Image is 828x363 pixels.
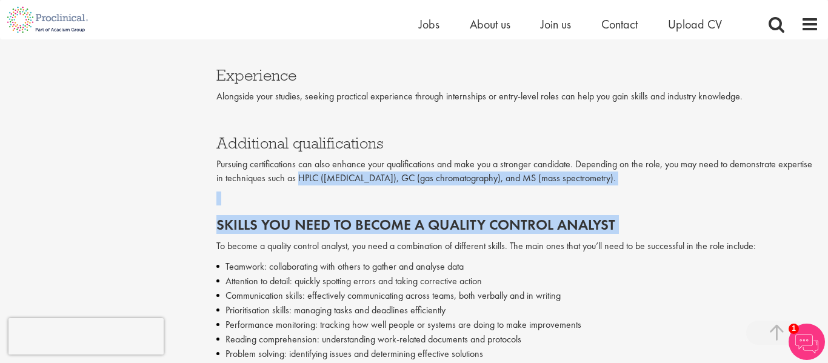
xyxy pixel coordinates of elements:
[216,332,820,347] li: Reading comprehension: understanding work-related documents and protocols
[216,90,820,104] p: Alongside your studies, seeking practical experience through internships or entry-level roles can...
[668,16,722,32] a: Upload CV
[789,324,825,360] img: Chatbot
[216,347,820,361] li: Problem solving: identifying issues and determining effective solutions
[541,16,571,32] a: Join us
[216,303,820,318] li: Prioritisation skills: managing tasks and deadlines efficiently
[216,318,820,332] li: Performance monitoring: tracking how well people or systems are doing to make improvements
[216,217,820,233] h2: Skills you need to become a quality control analyst
[216,67,820,83] h3: Experience
[419,16,439,32] a: Jobs
[216,239,820,253] p: To become a quality control analyst, you need a combination of different skills. The main ones th...
[8,318,164,355] iframe: reCAPTCHA
[216,259,820,274] li: Teamwork: collaborating with others to gather and analyse data
[216,274,820,288] li: Attention to detail: quickly spotting errors and taking corrective action
[216,288,820,303] li: Communication skills: effectively communicating across teams, both verbally and in writing
[601,16,638,32] a: Contact
[216,135,820,151] h3: Additional qualifications
[470,16,510,32] a: About us
[789,324,799,334] span: 1
[216,158,820,185] p: Pursuing certifications can also enhance your qualifications and make you a stronger candidate. D...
